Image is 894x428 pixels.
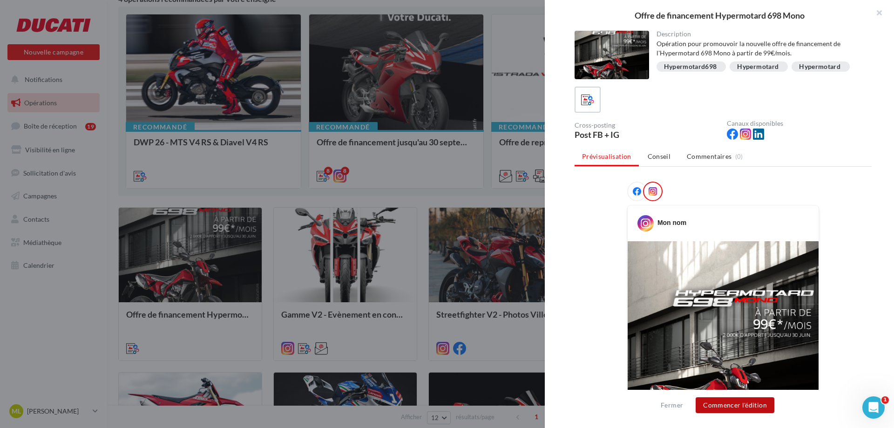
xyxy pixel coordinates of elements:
span: Commentaires [687,152,731,161]
button: Fermer [657,400,687,411]
div: Post FB + IG [575,130,719,139]
div: Description [657,31,865,37]
div: Hypermotard [737,63,779,70]
div: Opération pour promouvoir la nouvelle offre de financement de l'Hypermotard 698 Mono à partir de ... [657,39,865,58]
span: Conseil [648,152,670,160]
button: Commencer l'édition [696,397,774,413]
span: (0) [735,153,743,160]
div: Canaux disponibles [727,120,872,127]
div: Mon nom [657,218,686,227]
span: 1 [881,396,889,404]
iframe: Intercom live chat [862,396,885,419]
div: Hypermotard [799,63,840,70]
div: Cross-posting [575,122,719,129]
div: Offre de financement Hypermotard 698 Mono [560,11,879,20]
div: Hypermotard698 [664,63,717,70]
